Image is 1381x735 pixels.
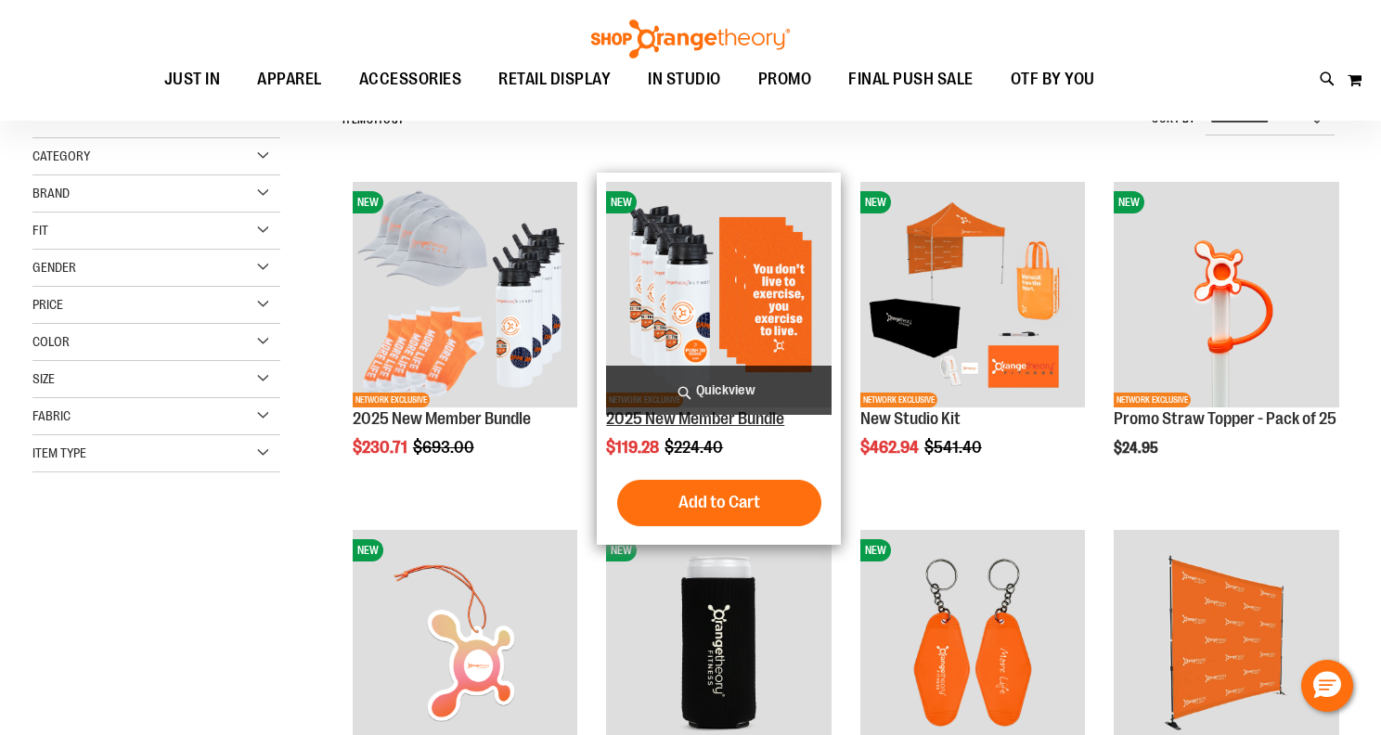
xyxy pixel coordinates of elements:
[353,191,383,213] span: NEW
[848,58,974,100] span: FINAL PUSH SALE
[860,409,961,428] a: New Studio Kit
[353,409,531,428] a: 2025 New Member Bundle
[413,438,477,457] span: $693.00
[860,182,1086,407] img: New Studio Kit
[32,371,55,386] span: Size
[606,409,784,428] a: 2025 New Member Bundle
[851,173,1095,503] div: product
[678,492,760,512] span: Add to Cart
[32,186,70,200] span: Brand
[353,393,430,407] span: NETWORK EXCLUSIVE
[480,58,629,101] a: RETAIL DISPLAY
[1114,409,1336,428] a: Promo Straw Topper - Pack of 25
[1104,173,1349,503] div: product
[32,297,63,312] span: Price
[606,191,637,213] span: NEW
[498,58,611,100] span: RETAIL DISPLAY
[32,445,86,460] span: Item Type
[606,182,832,410] a: 2025 New Member BundleNEWNETWORK EXCLUSIVE
[1114,182,1339,410] a: Promo Straw Topper - Pack of 25NEWNETWORK EXCLUSIVE
[342,106,405,135] h2: Items to
[629,58,740,101] a: IN STUDIO
[343,173,587,503] div: product
[353,182,578,410] a: 2025 New Member BundleNEWNETWORK EXCLUSIVE
[32,223,48,238] span: Fit
[597,173,841,544] div: product
[665,438,726,457] span: $224.40
[257,58,322,100] span: APPAREL
[606,182,832,407] img: 2025 New Member Bundle
[353,438,410,457] span: $230.71
[617,480,821,526] button: Add to Cart
[606,438,662,457] span: $119.28
[239,58,341,101] a: APPAREL
[758,58,812,100] span: PROMO
[1114,191,1144,213] span: NEW
[860,438,922,457] span: $462.94
[32,148,90,163] span: Category
[860,191,891,213] span: NEW
[606,539,637,561] span: NEW
[341,58,481,101] a: ACCESSORIES
[740,58,831,100] a: PROMO
[32,260,76,275] span: Gender
[648,58,721,100] span: IN STUDIO
[359,58,462,100] span: ACCESSORIES
[860,393,937,407] span: NETWORK EXCLUSIVE
[924,438,985,457] span: $541.40
[1114,393,1191,407] span: NETWORK EXCLUSIVE
[146,58,239,101] a: JUST IN
[860,539,891,561] span: NEW
[32,408,71,423] span: Fabric
[860,182,1086,410] a: New Studio KitNEWNETWORK EXCLUSIVE
[606,366,832,415] a: Quickview
[164,58,221,100] span: JUST IN
[353,539,383,561] span: NEW
[588,19,793,58] img: Shop Orangetheory
[1301,660,1353,712] button: Hello, have a question? Let’s chat.
[1114,440,1161,457] span: $24.95
[1114,182,1339,407] img: Promo Straw Topper - Pack of 25
[992,58,1114,101] a: OTF BY YOU
[32,334,70,349] span: Color
[830,58,992,101] a: FINAL PUSH SALE
[1011,58,1095,100] span: OTF BY YOU
[353,182,578,407] img: 2025 New Member Bundle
